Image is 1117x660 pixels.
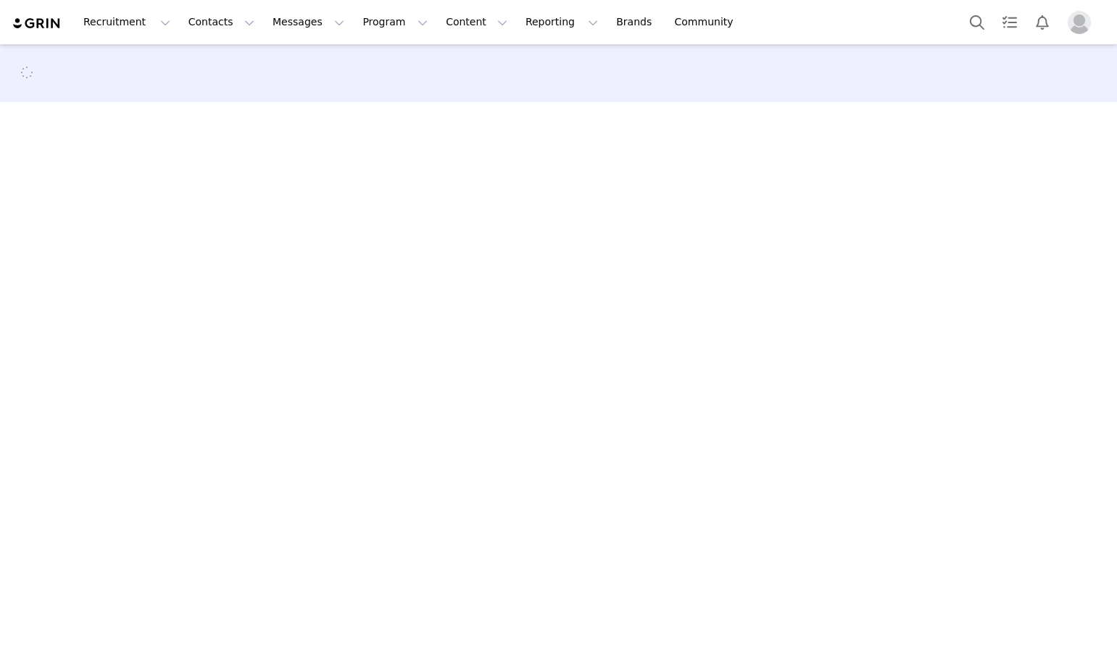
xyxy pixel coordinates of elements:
[994,6,1026,38] a: Tasks
[961,6,993,38] button: Search
[354,6,436,38] button: Program
[1026,6,1058,38] button: Notifications
[180,6,263,38] button: Contacts
[12,17,62,30] img: grin logo
[1059,11,1105,34] button: Profile
[1068,11,1091,34] img: placeholder-profile.jpg
[517,6,607,38] button: Reporting
[437,6,516,38] button: Content
[75,6,179,38] button: Recruitment
[666,6,749,38] a: Community
[607,6,665,38] a: Brands
[264,6,353,38] button: Messages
